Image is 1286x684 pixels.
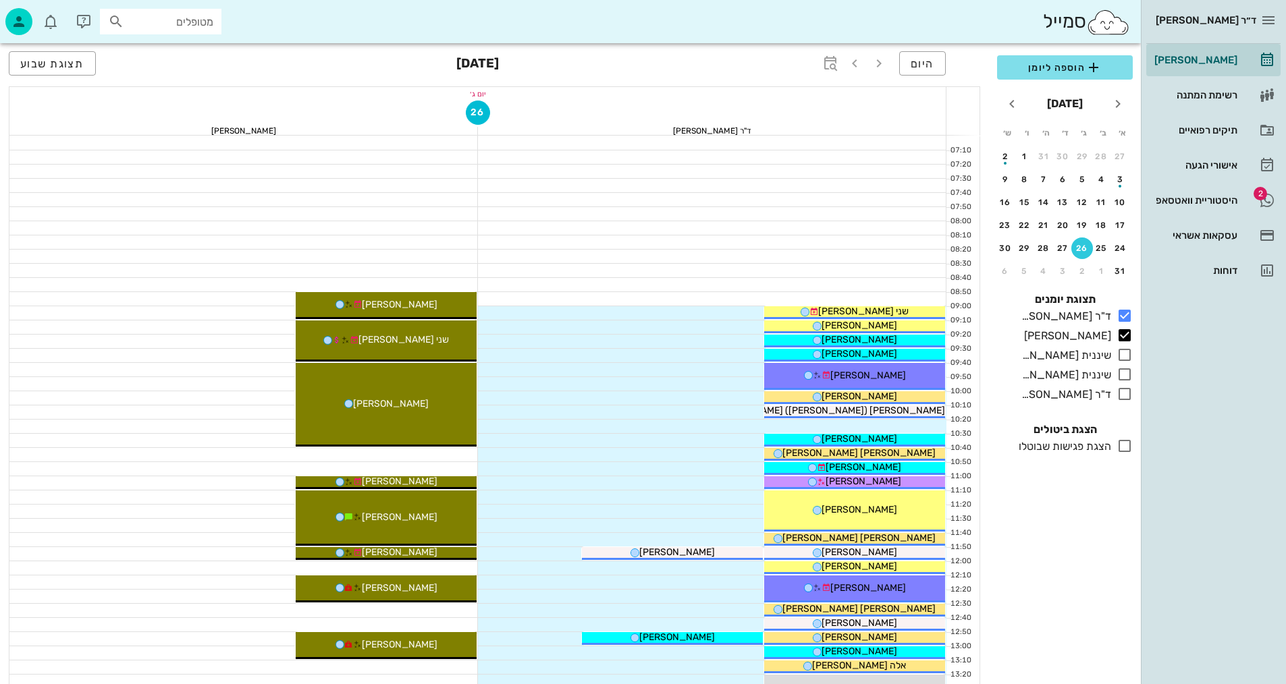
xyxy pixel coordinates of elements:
[1037,121,1054,144] th: ה׳
[946,428,974,440] div: 10:30
[1014,237,1036,259] button: 29
[946,315,974,326] div: 09:10
[994,192,1016,213] button: 16
[362,476,437,487] span: [PERSON_NAME]
[946,372,974,383] div: 09:50
[1033,215,1054,236] button: 21
[1071,146,1093,167] button: 29
[946,202,974,213] div: 07:50
[1110,244,1131,253] div: 24
[822,631,897,643] span: [PERSON_NAME]
[353,398,429,409] span: [PERSON_NAME]
[1071,244,1093,253] div: 26
[998,121,1016,144] th: ש׳
[1016,367,1111,383] div: שיננית [PERSON_NAME]
[946,570,974,581] div: 12:10
[822,433,897,445] span: [PERSON_NAME]
[946,343,974,355] div: 09:30
[899,51,946,76] button: היום
[1071,260,1093,282] button: 2
[1052,146,1074,167] button: 30
[826,476,901,487] span: [PERSON_NAME]
[946,188,974,199] div: 07:40
[1110,215,1131,236] button: 17
[994,215,1016,236] button: 23
[1152,90,1237,101] div: רשימת המתנה
[1106,92,1130,116] button: חודש שעבר
[818,306,909,317] span: שני [PERSON_NAME]
[1110,152,1131,161] div: 27
[994,266,1016,276] div: 6
[994,237,1016,259] button: 30
[822,646,897,657] span: [PERSON_NAME]
[1152,55,1237,65] div: [PERSON_NAME]
[1071,198,1093,207] div: 12
[946,542,974,553] div: 11:50
[456,51,499,78] h3: [DATE]
[946,400,974,411] div: 10:10
[1033,198,1054,207] div: 14
[1033,175,1054,184] div: 7
[1043,7,1130,36] div: סמייל
[1033,169,1054,190] button: 7
[1091,169,1113,190] button: 4
[946,457,974,468] div: 10:50
[1146,79,1281,111] a: רשימת המתנה
[994,221,1016,230] div: 23
[1016,347,1111,364] div: שיננית [PERSON_NAME]
[466,101,490,125] button: 26
[1152,160,1237,171] div: אישורי הגעה
[9,51,96,76] button: תצוגת שבוע
[946,471,974,482] div: 11:00
[997,55,1133,80] button: הוספה ליומן
[946,273,974,284] div: 08:40
[1086,9,1130,36] img: SmileCloud logo
[1052,175,1074,184] div: 6
[1033,237,1054,259] button: 28
[1008,59,1122,76] span: הוספה ליומן
[997,291,1133,308] h4: תצוגת יומנים
[1091,244,1113,253] div: 25
[1114,121,1131,144] th: א׳
[1110,198,1131,207] div: 10
[1014,244,1036,253] div: 29
[1014,152,1036,161] div: 1
[946,485,974,496] div: 11:10
[946,499,974,511] div: 11:20
[1052,152,1074,161] div: 30
[1014,266,1036,276] div: 5
[946,230,974,241] div: 08:10
[1110,266,1131,276] div: 31
[1152,230,1237,241] div: עסקאות אשראי
[1014,260,1036,282] button: 5
[1071,266,1093,276] div: 2
[997,422,1133,438] h4: הצגת ביטולים
[1052,260,1074,282] button: 3
[1071,175,1093,184] div: 5
[1091,266,1113,276] div: 1
[1091,237,1113,259] button: 25
[1071,221,1093,230] div: 19
[1000,92,1024,116] button: חודש הבא
[994,152,1016,161] div: 2
[782,447,936,459] span: [PERSON_NAME] [PERSON_NAME]
[1052,169,1074,190] button: 6
[1071,192,1093,213] button: 12
[826,461,901,473] span: [PERSON_NAME]
[946,443,974,454] div: 10:40
[9,127,477,135] div: [PERSON_NAME]
[994,244,1016,253] div: 30
[994,198,1016,207] div: 16
[1156,14,1256,26] span: ד״ר [PERSON_NAME]
[812,660,906,671] span: אלה [PERSON_NAME]
[1110,260,1131,282] button: 31
[1146,114,1281,146] a: תיקים רפואיים
[946,584,974,596] div: 12:20
[1071,215,1093,236] button: 19
[946,598,974,610] div: 12:30
[1052,266,1074,276] div: 3
[1016,387,1111,403] div: ד"ר [PERSON_NAME]
[994,169,1016,190] button: 9
[1110,237,1131,259] button: 24
[994,146,1016,167] button: 2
